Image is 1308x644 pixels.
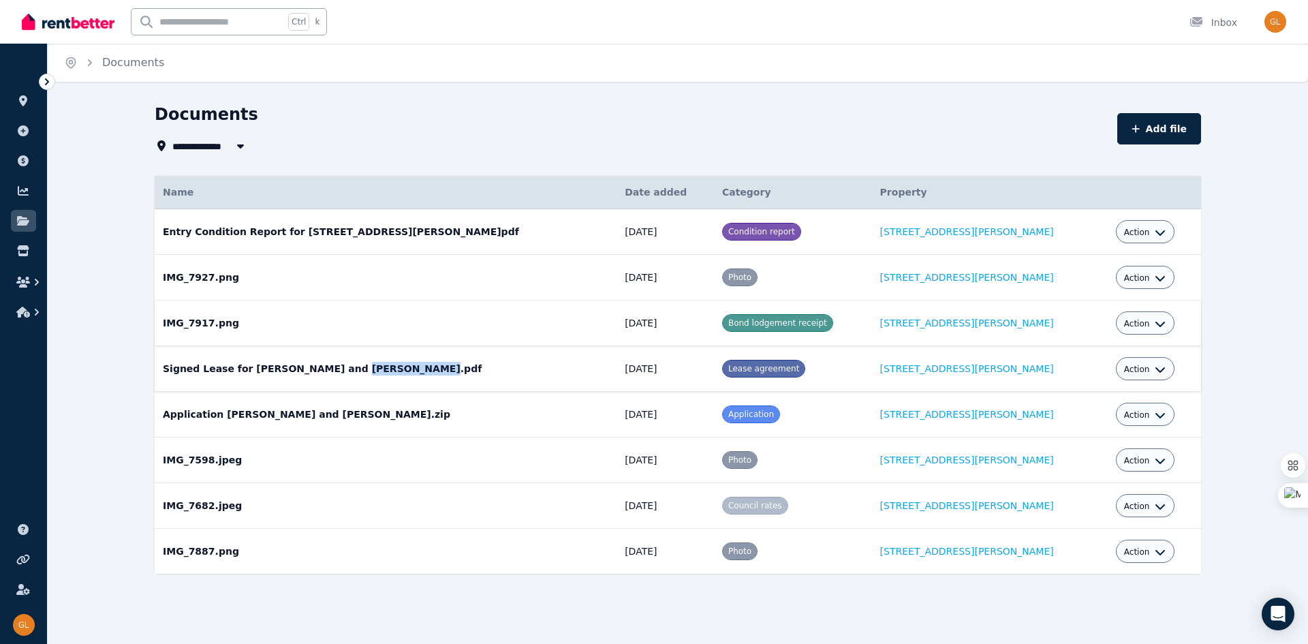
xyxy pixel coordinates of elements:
[617,392,714,438] td: [DATE]
[1262,598,1294,630] div: Open Intercom Messenger
[880,455,1054,465] a: [STREET_ADDRESS][PERSON_NAME]
[728,273,751,282] span: Photo
[1264,11,1286,33] img: Gregory Lawless
[1124,364,1150,375] span: Action
[315,16,320,27] span: k
[13,614,35,636] img: Gregory Lawless
[1124,410,1166,420] button: Action
[155,438,617,483] td: IMG_7598.jpeg
[617,438,714,483] td: [DATE]
[1189,16,1237,29] div: Inbox
[1124,455,1166,466] button: Action
[1124,501,1150,512] span: Action
[880,226,1054,237] a: [STREET_ADDRESS][PERSON_NAME]
[155,301,617,346] td: IMG_7917.png
[1124,501,1166,512] button: Action
[728,364,799,373] span: Lease agreement
[728,227,795,236] span: Condition report
[155,104,258,125] h1: Documents
[22,12,114,32] img: RentBetter
[163,187,193,198] span: Name
[872,176,1108,209] th: Property
[155,346,617,392] td: Signed Lease for [PERSON_NAME] and [PERSON_NAME].pdf
[155,209,617,255] td: Entry Condition Report for [STREET_ADDRESS][PERSON_NAME]pdf
[617,209,714,255] td: [DATE]
[288,13,309,31] span: Ctrl
[880,409,1054,420] a: [STREET_ADDRESS][PERSON_NAME]
[714,176,872,209] th: Category
[880,318,1054,328] a: [STREET_ADDRESS][PERSON_NAME]
[728,410,774,419] span: Application
[155,255,617,301] td: IMG_7927.png
[155,483,617,529] td: IMG_7682.jpeg
[880,546,1054,557] a: [STREET_ADDRESS][PERSON_NAME]
[728,501,782,510] span: Council rates
[1124,455,1150,466] span: Action
[1124,318,1166,329] button: Action
[880,363,1054,374] a: [STREET_ADDRESS][PERSON_NAME]
[880,500,1054,511] a: [STREET_ADDRESS][PERSON_NAME]
[1124,227,1150,238] span: Action
[1124,227,1166,238] button: Action
[1124,273,1150,283] span: Action
[728,547,751,556] span: Photo
[1124,273,1166,283] button: Action
[880,272,1054,283] a: [STREET_ADDRESS][PERSON_NAME]
[617,301,714,346] td: [DATE]
[1124,318,1150,329] span: Action
[155,529,617,574] td: IMG_7887.png
[1124,364,1166,375] button: Action
[617,176,714,209] th: Date added
[1124,547,1166,557] button: Action
[617,346,714,392] td: [DATE]
[102,56,164,69] a: Documents
[728,318,827,328] span: Bond lodgement receipt
[1117,113,1201,144] button: Add file
[1124,410,1150,420] span: Action
[155,392,617,438] td: Application [PERSON_NAME] and [PERSON_NAME].zip
[1124,547,1150,557] span: Action
[48,44,181,82] nav: Breadcrumb
[617,483,714,529] td: [DATE]
[728,455,751,465] span: Photo
[617,529,714,574] td: [DATE]
[617,255,714,301] td: [DATE]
